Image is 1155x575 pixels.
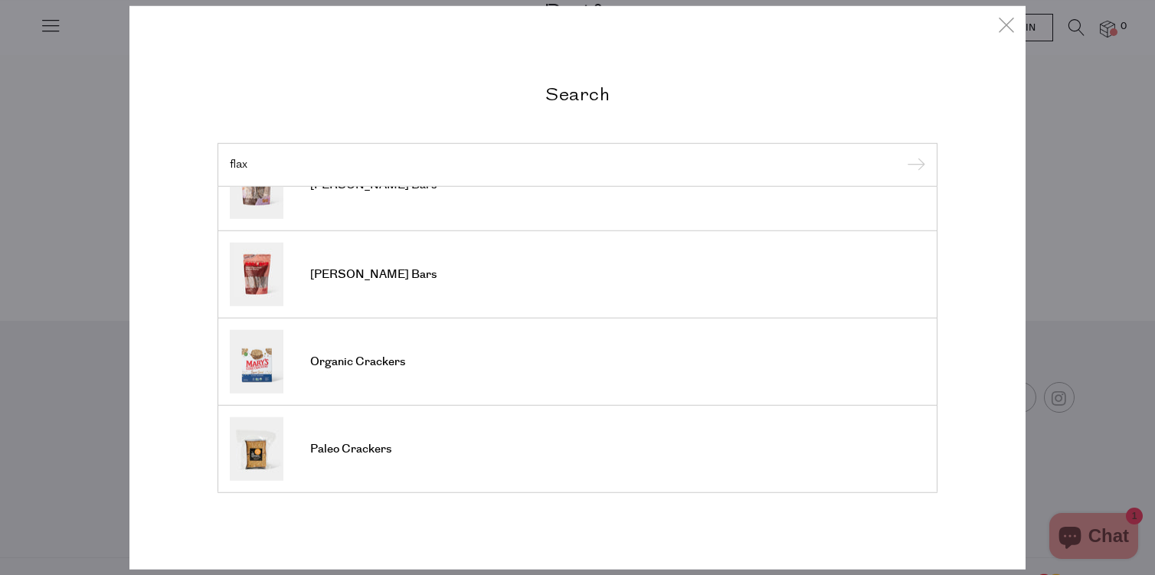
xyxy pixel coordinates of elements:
span: [PERSON_NAME] Bars [310,178,437,193]
span: Organic Crackers [310,354,405,370]
h2: Search [218,82,937,104]
input: Search [230,158,925,170]
span: [PERSON_NAME] Bars [310,267,437,283]
a: Paleo Crackers [230,417,925,481]
span: Paleo Crackers [310,442,391,457]
a: [PERSON_NAME] Bars [230,243,925,306]
a: Organic Crackers [230,330,925,394]
img: Darl Bars [230,243,283,306]
img: Paleo Crackers [230,417,283,481]
img: Organic Crackers [230,330,283,394]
